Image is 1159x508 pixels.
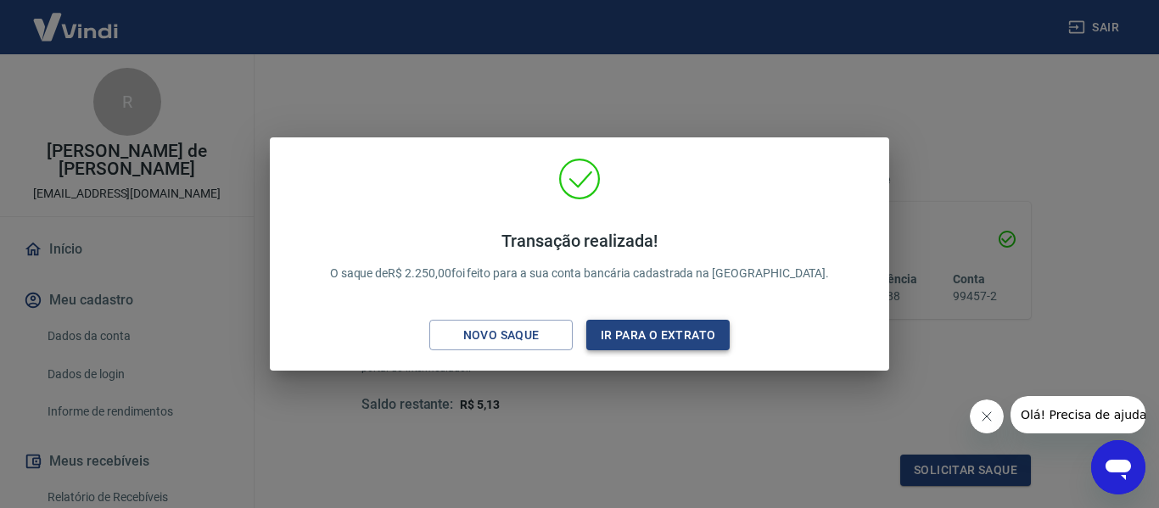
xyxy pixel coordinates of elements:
button: Novo saque [429,320,573,351]
iframe: Fechar mensagem [970,399,1004,433]
div: Novo saque [443,325,560,346]
p: O saque de R$ 2.250,00 foi feito para a sua conta bancária cadastrada na [GEOGRAPHIC_DATA]. [330,231,830,282]
iframe: Mensagem da empresa [1011,396,1145,433]
iframe: Botão para abrir a janela de mensagens [1091,440,1145,494]
h4: Transação realizada! [330,231,830,251]
span: Olá! Precisa de ajuda? [10,12,143,25]
button: Ir para o extrato [586,320,730,351]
